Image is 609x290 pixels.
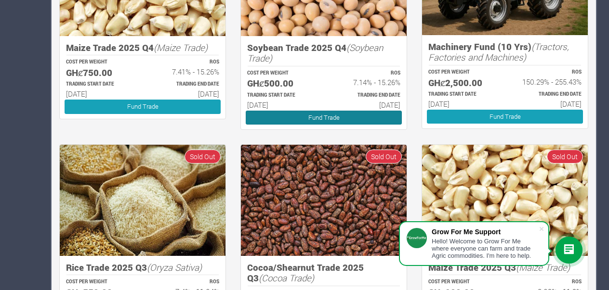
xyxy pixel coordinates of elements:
[422,145,588,256] img: growforme image
[66,81,134,88] p: Estimated Trading Start Date
[514,69,582,76] p: ROS
[514,100,582,108] h6: [DATE]
[151,278,219,286] p: ROS
[247,42,400,64] h5: Soybean Trade 2025 Q4
[516,261,570,273] i: (Maize Trade)
[151,89,219,98] h6: [DATE]
[246,111,402,125] a: Fund Trade
[151,67,219,76] h6: 7.41% - 15.26%
[247,78,315,89] h5: GHȼ500.00
[66,262,219,273] h5: Rice Trade 2025 Q3
[66,278,134,286] p: COST PER WEIGHT
[247,70,315,77] p: COST PER WEIGHT
[428,41,582,63] h5: Machinery Fund (10 Yrs)
[428,77,496,88] h5: GHȼ2,500.00
[332,101,400,109] h6: [DATE]
[151,59,219,66] p: ROS
[332,92,400,99] p: Estimated Trading End Date
[259,272,314,284] i: (Cocoa Trade)
[432,238,539,259] div: Hello! Welcome to Grow For Me where everyone can farm and trade Agric commodities. I'm here to help.
[151,81,219,88] p: Estimated Trading End Date
[432,228,539,236] div: Grow For Me Support
[241,145,407,256] img: growforme image
[247,41,383,64] i: (Soybean Trade)
[66,59,134,66] p: COST PER WEIGHT
[428,278,496,286] p: COST PER WEIGHT
[427,110,583,124] a: Fund Trade
[185,150,221,164] span: Sold Out
[366,150,402,164] span: Sold Out
[65,100,221,113] a: Fund Trade
[66,89,134,98] h6: [DATE]
[332,78,400,87] h6: 7.14% - 15.26%
[514,91,582,98] p: Estimated Trading End Date
[247,262,400,284] h5: Cocoa/Shearnut Trade 2025 Q3
[547,150,583,164] span: Sold Out
[514,77,582,86] h6: 150.29% - 255.43%
[428,40,569,63] i: (Tractors, Factories and Machines)
[154,41,208,53] i: (Maize Trade)
[66,67,134,78] h5: GHȼ750.00
[428,100,496,108] h6: [DATE]
[60,145,225,256] img: growforme image
[147,261,202,273] i: (Oryza Sativa)
[428,69,496,76] p: COST PER WEIGHT
[66,42,219,53] h5: Maize Trade 2025 Q4
[428,262,582,273] h5: Maize Trade 2025 Q3
[514,278,582,286] p: ROS
[332,70,400,77] p: ROS
[247,92,315,99] p: Estimated Trading Start Date
[428,91,496,98] p: Estimated Trading Start Date
[247,101,315,109] h6: [DATE]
